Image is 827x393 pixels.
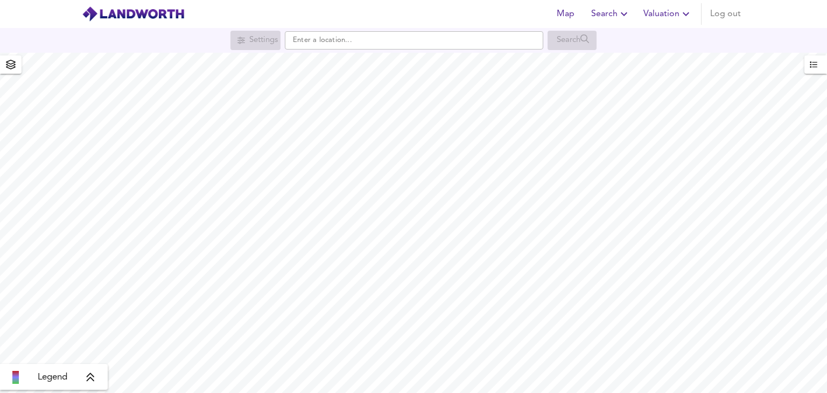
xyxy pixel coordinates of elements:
[639,3,697,25] button: Valuation
[285,31,543,50] input: Enter a location...
[548,31,597,50] div: Search for a location first or explore the map
[82,6,185,22] img: logo
[587,3,635,25] button: Search
[591,6,630,22] span: Search
[230,31,281,50] div: Search for a location first or explore the map
[38,371,67,384] span: Legend
[548,3,583,25] button: Map
[643,6,692,22] span: Valuation
[710,6,741,22] span: Log out
[706,3,745,25] button: Log out
[552,6,578,22] span: Map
